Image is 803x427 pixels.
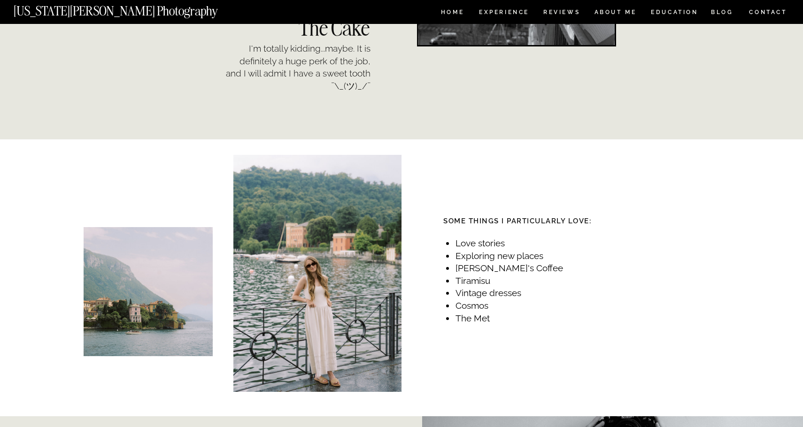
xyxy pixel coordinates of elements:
a: HOME [439,9,466,17]
li: Love stories [455,237,568,250]
a: EDUCATION [650,9,699,17]
li: Exploring new places [455,250,568,262]
a: [US_STATE][PERSON_NAME] Photography [14,5,249,13]
a: BLOG [711,9,734,17]
li: [PERSON_NAME]'s Coffee [455,262,568,274]
h3: The Cake [233,17,370,36]
a: ABOUT ME [594,9,637,17]
li: Tiramisu [455,274,568,287]
a: REVIEWS [543,9,579,17]
span: Vintage dresses [456,288,521,298]
p: I'm totally kidding...maybe. It is definitely a huge perk of the job, and I will admit I have a s... [224,42,371,62]
b: Some Things I Particularly love: [443,217,591,225]
a: CONTACT [749,7,788,17]
span: The Met [456,313,490,323]
span: Cosmos [456,300,488,311]
a: Experience [479,9,528,17]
